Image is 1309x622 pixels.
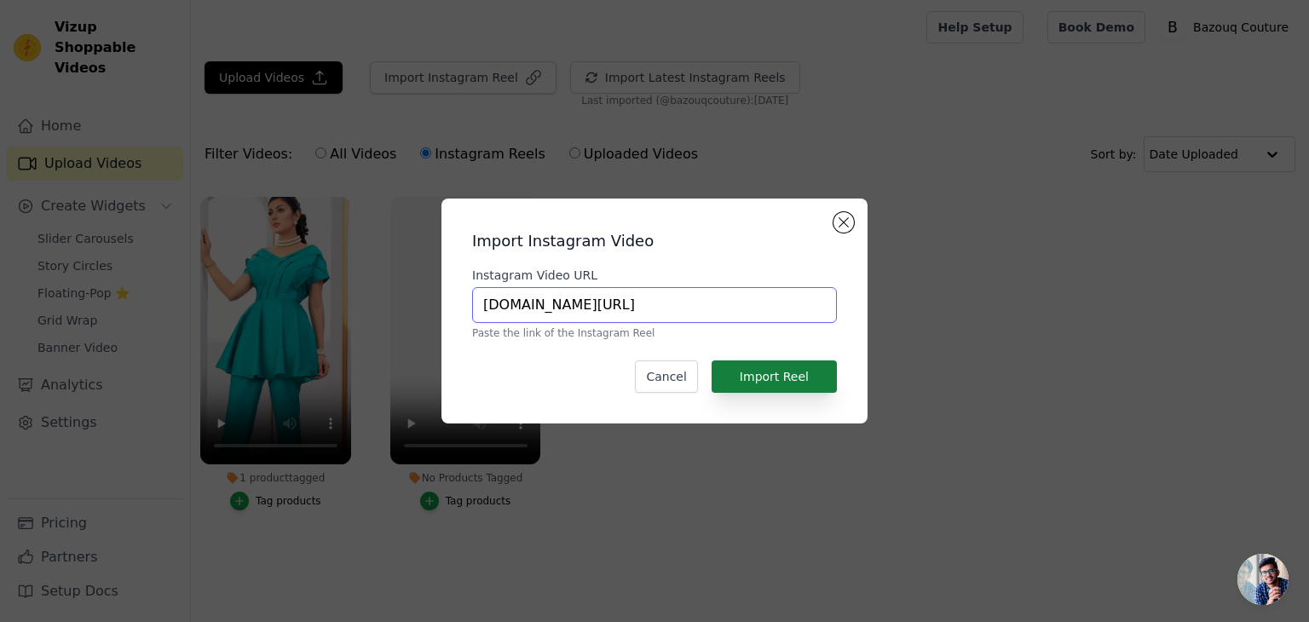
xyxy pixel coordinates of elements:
[472,267,837,284] label: Instagram Video URL
[472,229,837,253] h2: Import Instagram Video
[833,212,854,233] button: Close modal
[1237,554,1289,605] div: Open chat
[472,326,837,340] p: Paste the link of the Instagram Reel
[635,360,697,393] button: Cancel
[472,287,837,323] input: https://www.instagram.com/reel/ABC123/
[712,360,837,393] button: Import Reel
